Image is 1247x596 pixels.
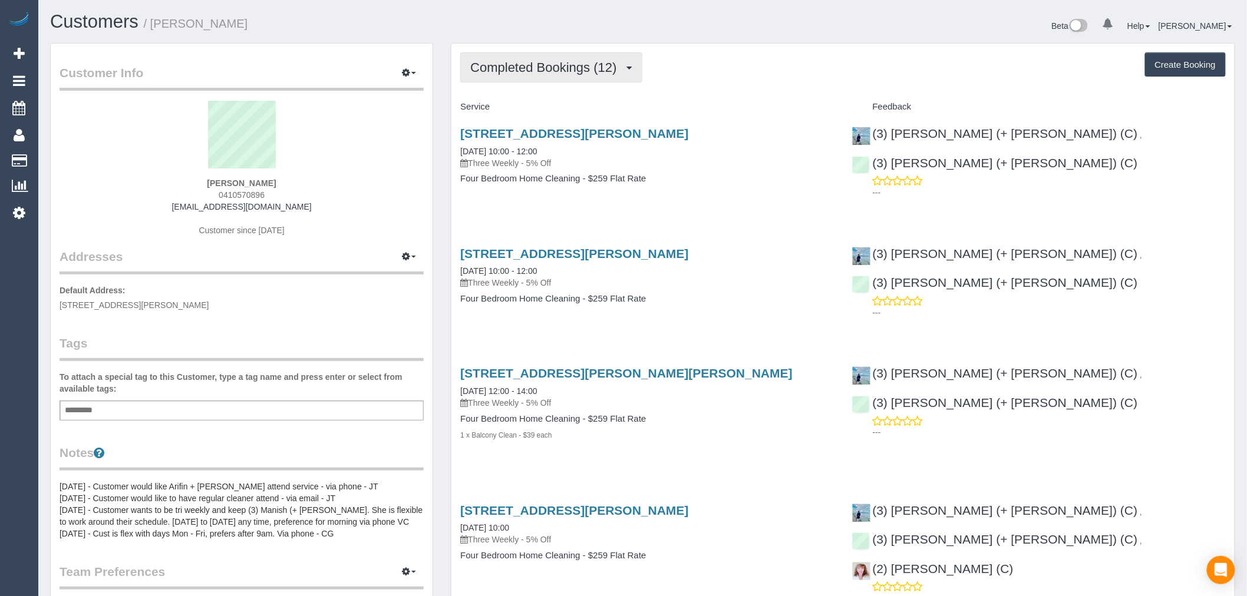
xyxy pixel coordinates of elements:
span: Customer since [DATE] [199,226,285,235]
label: To attach a special tag to this Customer, type a tag name and press enter or select from availabl... [60,371,424,395]
button: Create Booking [1145,52,1226,77]
a: Customers [50,11,138,32]
span: , [1140,370,1142,379]
a: (3) [PERSON_NAME] (+ [PERSON_NAME]) (C) [852,532,1138,546]
p: Three Weekly - 5% Off [460,277,834,289]
a: (2) [PERSON_NAME] (C) [852,562,1014,575]
legend: Notes [60,444,424,471]
a: (3) [PERSON_NAME] (+ [PERSON_NAME]) (C) [852,247,1138,260]
h4: Four Bedroom Home Cleaning - $259 Flat Rate [460,174,834,184]
h4: Four Bedroom Home Cleaning - $259 Flat Rate [460,551,834,561]
a: [DATE] 10:00 - 12:00 [460,147,537,156]
legend: Customer Info [60,64,424,91]
button: Completed Bookings (12) [460,52,642,82]
a: [DATE] 10:00 [460,523,509,532]
a: [EMAIL_ADDRESS][DOMAIN_NAME] [172,202,312,211]
pre: [DATE] - Customer would like Arifin + [PERSON_NAME] attend service - via phone - JT [DATE] - Cust... [60,481,424,539]
img: (3) Arifin (+ Fatema) (C) [853,504,870,522]
span: , [1140,507,1142,516]
a: (3) [PERSON_NAME] (+ [PERSON_NAME]) (C) [852,396,1138,409]
a: Help [1127,21,1150,31]
div: Open Intercom Messenger [1207,556,1235,584]
span: , [1140,536,1142,545]
strong: [PERSON_NAME] [207,178,276,188]
p: Three Weekly - 5% Off [460,397,834,409]
label: Default Address: [60,284,126,296]
span: 0410570896 [219,190,265,200]
span: [STREET_ADDRESS][PERSON_NAME] [60,300,209,310]
h4: Four Bedroom Home Cleaning - $259 Flat Rate [460,294,834,304]
p: --- [873,307,1226,319]
img: (3) Arifin (+ Fatema) (C) [853,247,870,265]
a: [STREET_ADDRESS][PERSON_NAME][PERSON_NAME] [460,366,793,380]
a: [STREET_ADDRESS][PERSON_NAME] [460,504,688,517]
a: Beta [1052,21,1088,31]
img: New interface [1068,19,1088,34]
span: Completed Bookings (12) [470,60,622,75]
small: 1 x Balcony Clean - $39 each [460,431,552,439]
img: (3) Arifin (+ Fatema) (C) [853,367,870,385]
span: , [1140,130,1142,140]
a: (3) [PERSON_NAME] (+ [PERSON_NAME]) (C) [852,156,1138,170]
h4: Feedback [852,102,1226,112]
a: [PERSON_NAME] [1159,21,1232,31]
img: Automaid Logo [7,12,31,28]
a: (3) [PERSON_NAME] (+ [PERSON_NAME]) (C) [852,504,1138,517]
legend: Tags [60,335,424,361]
p: --- [873,187,1226,198]
p: Three Weekly - 5% Off [460,534,834,545]
small: / [PERSON_NAME] [144,17,248,30]
h4: Service [460,102,834,112]
h4: Four Bedroom Home Cleaning - $259 Flat Rate [460,414,834,424]
p: Three Weekly - 5% Off [460,157,834,169]
a: (3) [PERSON_NAME] (+ [PERSON_NAME]) (C) [852,366,1138,380]
img: (2) Kerry Welfare (C) [853,562,870,580]
p: --- [873,426,1226,438]
a: [DATE] 10:00 - 12:00 [460,266,537,276]
a: [STREET_ADDRESS][PERSON_NAME] [460,127,688,140]
a: (3) [PERSON_NAME] (+ [PERSON_NAME]) (C) [852,127,1138,140]
legend: Team Preferences [60,563,424,590]
span: , [1140,250,1142,260]
img: (3) Arifin (+ Fatema) (C) [853,127,870,145]
a: [DATE] 12:00 - 14:00 [460,386,537,396]
a: (3) [PERSON_NAME] (+ [PERSON_NAME]) (C) [852,276,1138,289]
a: [STREET_ADDRESS][PERSON_NAME] [460,247,688,260]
